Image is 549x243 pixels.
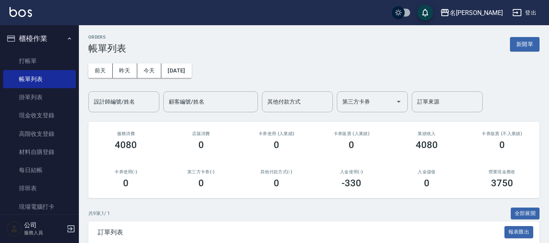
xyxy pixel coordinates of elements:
a: 排班表 [3,179,76,197]
a: 新開單 [510,40,540,48]
button: 報表匯出 [504,226,534,238]
img: Logo [9,7,32,17]
button: save [417,5,433,20]
button: 全部展開 [511,208,540,220]
h3: 服務消費 [98,131,154,136]
h3: 0 [198,139,204,150]
h2: 卡券販賣 (入業績) [323,131,380,136]
a: 現場電腦打卡 [3,198,76,216]
a: 帳單列表 [3,70,76,88]
a: 打帳單 [3,52,76,70]
h3: 3750 [491,178,513,189]
a: 每日結帳 [3,161,76,179]
h2: ORDERS [88,35,126,40]
a: 高階收支登錄 [3,125,76,143]
a: 掛單列表 [3,88,76,106]
button: 登出 [509,6,540,20]
a: 報表匯出 [504,228,534,236]
h3: 4080 [416,139,438,150]
h3: 0 [424,178,429,189]
button: 昨天 [113,63,137,78]
img: Person [6,221,22,237]
p: 服務人員 [24,229,64,236]
a: 現金收支登錄 [3,106,76,124]
button: 櫃檯作業 [3,28,76,49]
h3: -330 [342,178,361,189]
h2: 入金使用(-) [323,169,380,174]
h3: 4080 [115,139,137,150]
h3: 帳單列表 [88,43,126,54]
h2: 營業現金應收 [474,169,530,174]
button: Open [392,95,405,108]
button: 今天 [137,63,162,78]
h3: 0 [349,139,354,150]
h3: 0 [499,139,505,150]
h3: 0 [198,178,204,189]
button: 名[PERSON_NAME] [437,5,506,21]
h2: 入金儲值 [399,169,455,174]
h3: 0 [274,139,279,150]
h5: 公司 [24,221,64,229]
button: [DATE] [161,63,191,78]
div: 名[PERSON_NAME] [450,8,503,18]
h2: 其他付款方式(-) [248,169,304,174]
h2: 卡券使用 (入業績) [248,131,304,136]
button: 新開單 [510,37,540,52]
h2: 卡券使用(-) [98,169,154,174]
h2: 卡券販賣 (不入業績) [474,131,530,136]
h3: 0 [123,178,129,189]
a: 材料自購登錄 [3,143,76,161]
h2: 店販消費 [173,131,230,136]
h2: 第三方卡券(-) [173,169,230,174]
h3: 0 [274,178,279,189]
p: 共 9 筆, 1 / 1 [88,210,110,217]
button: 前天 [88,63,113,78]
h2: 業績收入 [399,131,455,136]
span: 訂單列表 [98,228,504,236]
